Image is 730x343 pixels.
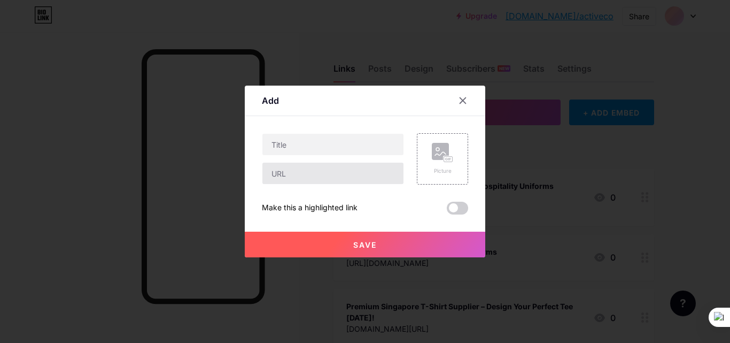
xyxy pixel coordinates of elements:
[262,202,358,215] div: Make this a highlighted link
[245,232,485,257] button: Save
[353,240,377,249] span: Save
[432,167,453,175] div: Picture
[262,94,279,107] div: Add
[262,134,403,155] input: Title
[262,163,403,184] input: URL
